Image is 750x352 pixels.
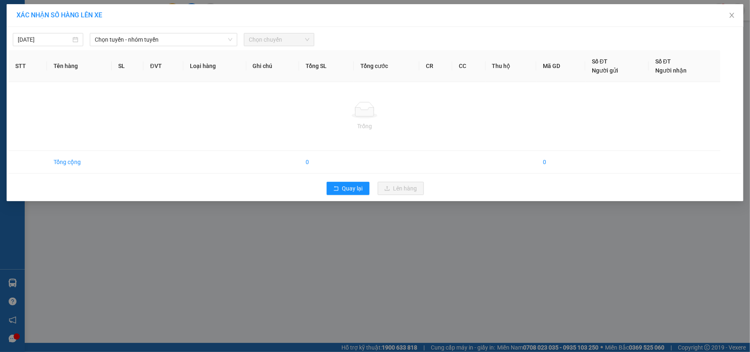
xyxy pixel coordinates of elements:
img: logo.jpg [89,10,109,30]
th: ĐVT [143,50,183,82]
div: Trống [15,122,714,131]
span: Số ĐT [592,58,607,65]
img: logo.jpg [10,10,51,52]
span: close [729,12,735,19]
button: rollbackQuay lại [327,182,369,195]
button: uploadLên hàng [378,182,424,195]
span: Người gửi [592,67,618,74]
th: Tên hàng [47,50,112,82]
span: Số ĐT [655,58,671,65]
span: Quay lại [342,184,363,193]
b: [DOMAIN_NAME] [69,31,113,38]
li: (c) 2017 [69,39,113,49]
th: Thu hộ [486,50,537,82]
input: 15/10/2025 [18,35,71,44]
th: Mã GD [536,50,585,82]
span: XÁC NHẬN SỐ HÀNG LÊN XE [16,11,102,19]
th: SL [112,50,143,82]
b: Phúc An Express [10,53,43,106]
th: CR [419,50,452,82]
b: Gửi khách hàng [51,12,82,51]
th: STT [9,50,47,82]
span: down [228,37,233,42]
span: Người nhận [655,67,687,74]
td: 0 [536,151,585,174]
td: Tổng cộng [47,151,112,174]
th: Tổng cước [354,50,419,82]
span: Chọn tuyến - nhóm tuyến [95,33,232,46]
th: Ghi chú [246,50,299,82]
th: CC [452,50,485,82]
span: rollback [333,185,339,192]
td: 0 [299,151,354,174]
th: Loại hàng [183,50,246,82]
button: Close [720,4,743,27]
th: Tổng SL [299,50,354,82]
span: Chọn chuyến [249,33,309,46]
